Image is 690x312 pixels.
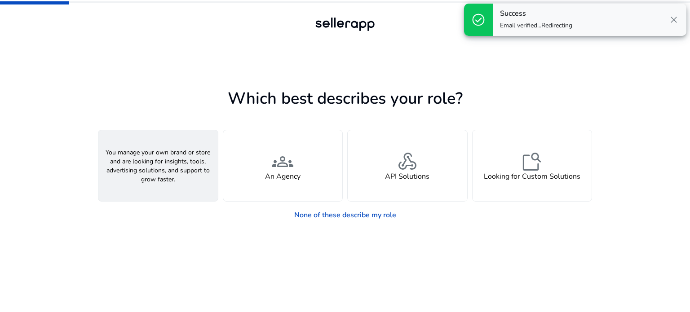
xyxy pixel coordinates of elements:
h4: Looking for Custom Solutions [484,172,580,181]
h1: Which best describes your role? [98,89,592,108]
button: You manage your own brand or store and are looking for insights, tools, advertising solutions, an... [98,130,218,202]
span: webhook [397,151,418,172]
span: close [668,14,679,25]
span: feature_search [521,151,543,172]
h4: An Agency [265,172,301,181]
span: groups [272,151,293,172]
h4: API Solutions [385,172,429,181]
p: Email verified...Redirecting [500,21,572,30]
h4: Success [500,9,572,18]
button: webhookAPI Solutions [347,130,468,202]
button: groupsAn Agency [223,130,343,202]
button: feature_searchLooking for Custom Solutions [472,130,593,202]
span: check_circle [471,13,486,27]
a: None of these describe my role [287,206,403,224]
